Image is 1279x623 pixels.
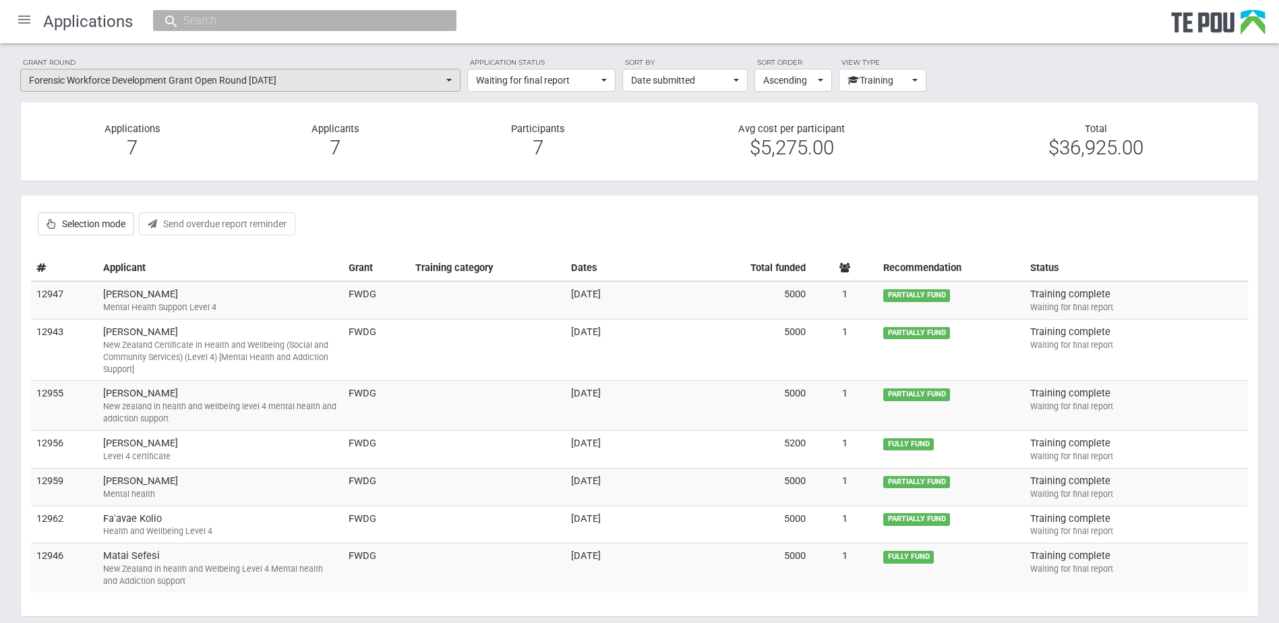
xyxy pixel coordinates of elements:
div: Waiting for final report [1030,563,1243,575]
div: 7 [447,142,630,154]
td: Training complete [1025,320,1248,381]
div: Applicants [234,123,437,161]
input: Search [179,13,417,28]
label: View type [839,57,926,69]
div: Avg cost per participant [639,123,943,161]
td: Fa'avae Kolio [98,506,343,543]
td: 1 [811,468,878,506]
td: FWDG [343,381,410,431]
div: Applications [31,123,234,161]
td: 12947 [31,281,98,319]
td: 5000 [678,468,811,506]
th: Training category [410,256,566,281]
td: 12962 [31,506,98,543]
th: Applicant [98,256,343,281]
th: Total funded [678,256,811,281]
span: Ascending [763,73,814,87]
td: [DATE] [566,281,677,319]
td: Matai Sefesi [98,543,343,593]
td: [PERSON_NAME] [98,468,343,506]
td: 5000 [678,506,811,543]
td: [PERSON_NAME] [98,281,343,319]
div: 7 [244,142,427,154]
span: PARTIALLY FUND [883,327,950,339]
button: Date submitted [622,69,748,92]
td: 5000 [678,381,811,431]
td: 12955 [31,381,98,431]
td: Training complete [1025,468,1248,506]
button: Send overdue report reminder [139,212,295,235]
td: FWDG [343,543,410,593]
div: New Zealand Certificate in Health and Wellbeing (Social and Community Services) (Level 4) [Mental... [103,339,338,375]
div: Level 4 certificate [103,450,338,463]
td: FWDG [343,506,410,543]
span: PARTIALLY FUND [883,289,950,301]
th: Dates [566,256,677,281]
div: Waiting for final report [1030,339,1243,351]
td: 1 [811,381,878,431]
span: Date submitted [631,73,730,87]
th: Recommendation [878,256,1025,281]
td: Training complete [1025,281,1248,319]
td: [DATE] [566,381,677,431]
td: 5000 [678,281,811,319]
div: New Zealand in health and Welbeing Level 4 Mental health and Addiction support [103,563,338,587]
button: Waiting for final report [467,69,616,92]
label: Sort order [754,57,832,69]
label: Application status [467,57,616,69]
label: Selection mode [38,212,134,235]
button: Training [839,69,926,92]
td: [DATE] [566,320,677,381]
td: [PERSON_NAME] [98,320,343,381]
td: 1 [811,431,878,469]
div: New zealand in health and wellbeing level 4 mental health and addiction support [103,400,338,425]
td: 1 [811,281,878,319]
td: [PERSON_NAME] [98,381,343,431]
span: Training [847,73,909,87]
td: FWDG [343,320,410,381]
td: 5000 [678,320,811,381]
button: Forensic Workforce Development Grant Open Round [DATE] [20,69,460,92]
td: 12959 [31,468,98,506]
span: PARTIALLY FUND [883,476,950,488]
td: FWDG [343,431,410,469]
button: Ascending [754,69,832,92]
span: FULLY FUND [883,551,934,563]
div: Participants [437,123,640,161]
div: $36,925.00 [954,142,1238,154]
span: Forensic Workforce Development Grant Open Round [DATE] [29,73,443,87]
div: Waiting for final report [1030,400,1243,413]
td: Training complete [1025,431,1248,469]
td: [DATE] [566,468,677,506]
div: Mental health [103,488,338,500]
span: PARTIALLY FUND [883,513,950,525]
div: Health and Wellbeing Level 4 [103,525,338,537]
div: Waiting for final report [1030,525,1243,537]
div: Total [944,123,1248,154]
td: 12946 [31,543,98,593]
td: [DATE] [566,506,677,543]
td: [PERSON_NAME] [98,431,343,469]
td: FWDG [343,281,410,319]
td: 1 [811,543,878,593]
div: $5,275.00 [649,142,933,154]
span: Waiting for final report [476,73,598,87]
td: 1 [811,320,878,381]
td: [DATE] [566,431,677,469]
span: FULLY FUND [883,438,934,450]
div: 7 [41,142,224,154]
span: PARTIALLY FUND [883,388,950,400]
div: Mental Health Support Level 4 [103,301,338,314]
td: Training complete [1025,543,1248,593]
label: Sort by [622,57,748,69]
td: 12943 [31,320,98,381]
div: Waiting for final report [1030,488,1243,500]
th: Status [1025,256,1248,281]
td: 12956 [31,431,98,469]
th: Grant [343,256,410,281]
td: 5000 [678,543,811,593]
td: FWDG [343,468,410,506]
label: Grant round [20,57,460,69]
td: Training complete [1025,506,1248,543]
td: 1 [811,506,878,543]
